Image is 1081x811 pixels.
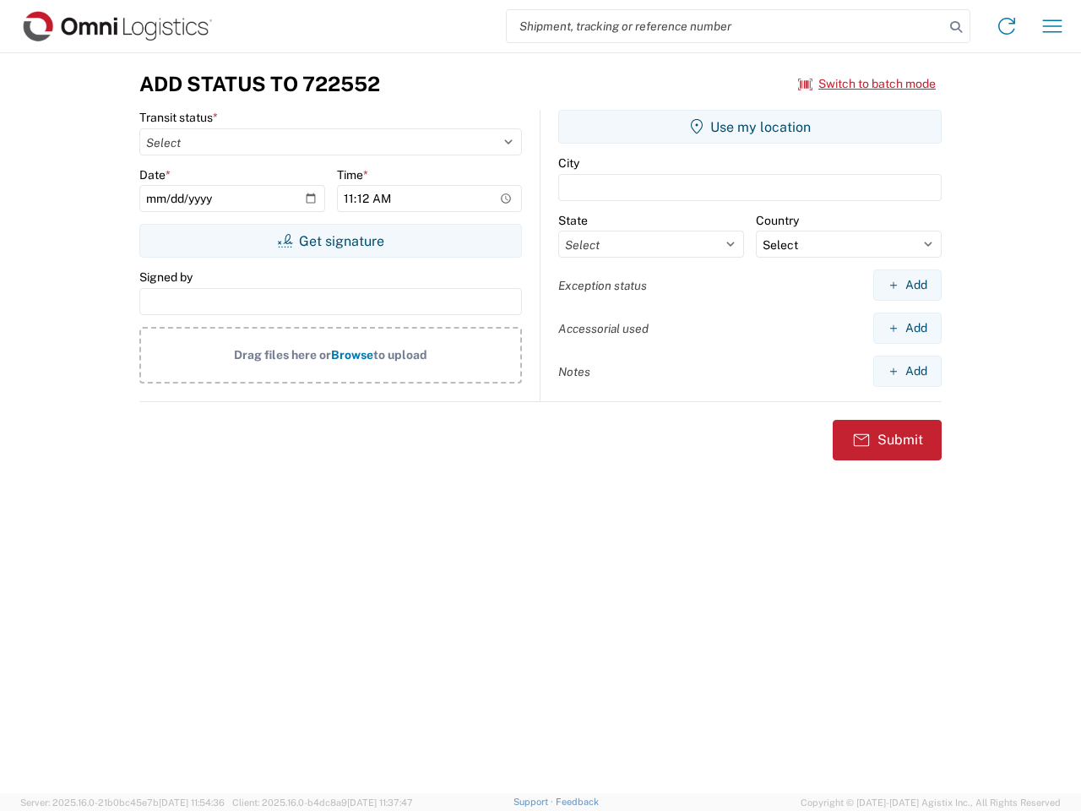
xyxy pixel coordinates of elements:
span: Browse [331,348,373,362]
button: Use my location [558,110,942,144]
h3: Add Status to 722552 [139,72,380,96]
span: Copyright © [DATE]-[DATE] Agistix Inc., All Rights Reserved [801,795,1061,810]
button: Switch to batch mode [798,70,936,98]
label: Date [139,167,171,182]
span: to upload [373,348,427,362]
label: Exception status [558,278,647,293]
button: Add [873,313,942,344]
label: Notes [558,364,590,379]
input: Shipment, tracking or reference number [507,10,944,42]
label: State [558,213,588,228]
span: [DATE] 11:37:47 [347,797,413,808]
label: Signed by [139,269,193,285]
label: City [558,155,579,171]
label: Transit status [139,110,218,125]
span: [DATE] 11:54:36 [159,797,225,808]
label: Time [337,167,368,182]
button: Add [873,269,942,301]
span: Drag files here or [234,348,331,362]
span: Client: 2025.16.0-b4dc8a9 [232,797,413,808]
a: Feedback [556,797,599,807]
span: Server: 2025.16.0-21b0bc45e7b [20,797,225,808]
button: Get signature [139,224,522,258]
a: Support [513,797,556,807]
label: Accessorial used [558,321,649,336]
button: Add [873,356,942,387]
label: Country [756,213,799,228]
button: Submit [833,420,942,460]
